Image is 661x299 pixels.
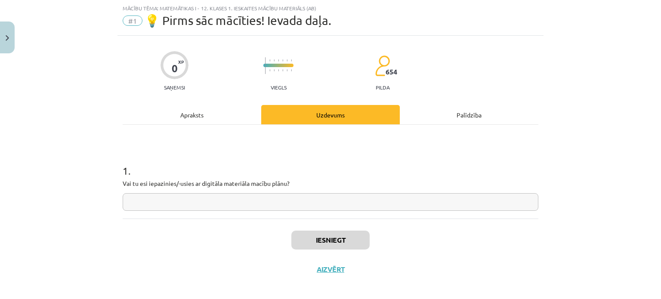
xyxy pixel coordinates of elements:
[265,57,266,74] img: icon-long-line-d9ea69661e0d244f92f715978eff75569469978d946b2353a9bb055b3ed8787d.svg
[6,35,9,41] img: icon-close-lesson-0947bae3869378f0d4975bcd49f059093ad1ed9edebbc8119c70593378902aed.svg
[269,69,270,71] img: icon-short-line-57e1e144782c952c97e751825c79c345078a6d821885a25fce030b3d8c18986b.svg
[287,69,287,71] img: icon-short-line-57e1e144782c952c97e751825c79c345078a6d821885a25fce030b3d8c18986b.svg
[123,179,538,188] p: Vai tu esi iepazinies/-usies ar digitāla materiāla macību plānu?
[261,105,400,124] div: Uzdevums
[269,59,270,62] img: icon-short-line-57e1e144782c952c97e751825c79c345078a6d821885a25fce030b3d8c18986b.svg
[400,105,538,124] div: Palīdzība
[145,13,331,28] span: 💡 Pirms sāc mācīties! Ievada daļa.
[282,59,283,62] img: icon-short-line-57e1e144782c952c97e751825c79c345078a6d821885a25fce030b3d8c18986b.svg
[123,105,261,124] div: Apraksts
[278,69,279,71] img: icon-short-line-57e1e144782c952c97e751825c79c345078a6d821885a25fce030b3d8c18986b.svg
[123,150,538,176] h1: 1 .
[375,55,390,77] img: students-c634bb4e5e11cddfef0936a35e636f08e4e9abd3cc4e673bd6f9a4125e45ecb1.svg
[287,59,287,62] img: icon-short-line-57e1e144782c952c97e751825c79c345078a6d821885a25fce030b3d8c18986b.svg
[386,68,397,76] span: 654
[314,265,347,274] button: Aizvērt
[172,62,178,74] div: 0
[271,84,287,90] p: Viegls
[291,59,292,62] img: icon-short-line-57e1e144782c952c97e751825c79c345078a6d821885a25fce030b3d8c18986b.svg
[178,59,184,64] span: XP
[291,69,292,71] img: icon-short-line-57e1e144782c952c97e751825c79c345078a6d821885a25fce030b3d8c18986b.svg
[123,15,142,26] span: #1
[278,59,279,62] img: icon-short-line-57e1e144782c952c97e751825c79c345078a6d821885a25fce030b3d8c18986b.svg
[161,84,188,90] p: Saņemsi
[123,5,538,11] div: Mācību tēma: Matemātikas i - 12. klases 1. ieskaites mācību materiāls (ab)
[376,84,389,90] p: pilda
[282,69,283,71] img: icon-short-line-57e1e144782c952c97e751825c79c345078a6d821885a25fce030b3d8c18986b.svg
[291,231,370,250] button: Iesniegt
